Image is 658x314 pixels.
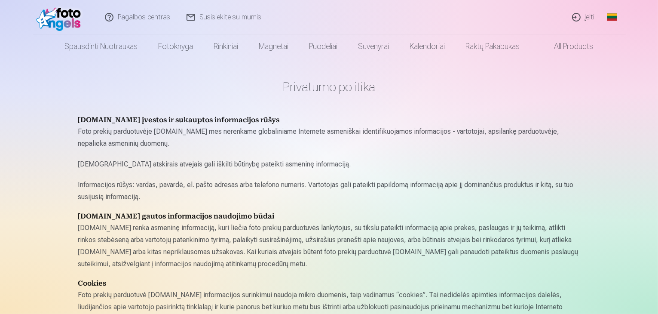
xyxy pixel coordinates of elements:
[456,34,530,58] a: Raktų pakabukas
[204,34,249,58] a: Rinkiniai
[78,126,580,150] p: Foto prekių parduotuvėje [DOMAIN_NAME] mes nerenkame globaliniame Internete asmeniškai identifiku...
[78,179,580,203] p: Informacijos rūšys: vardas, pavardė, el. pašto adresas arba telefono numeris. Vartotojas gali pat...
[78,279,580,289] h4: Cookies
[78,212,580,222] h4: [DOMAIN_NAME] gautos informacijos naudojimo būdai
[36,3,86,31] img: /fa2
[78,158,580,170] p: [DEMOGRAPHIC_DATA] atskirais atvejais gali iškilti būtinybę pateikti asmeninę informaciją.
[249,34,299,58] a: Magnetai
[400,34,456,58] a: Kalendoriai
[530,34,604,58] a: All products
[78,79,580,95] h1: Privatumo politika
[78,222,580,270] p: [DOMAIN_NAME] renka asmeninę informaciją, kuri liečia foto prekių parduotuvės lankytojus, su tiks...
[148,34,204,58] a: Fotoknyga
[299,34,348,58] a: Puodeliai
[78,115,580,126] h4: [DOMAIN_NAME] įvestos ir sukauptos informacijos rūšys
[348,34,400,58] a: Suvenyrai
[55,34,148,58] a: Spausdinti nuotraukas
